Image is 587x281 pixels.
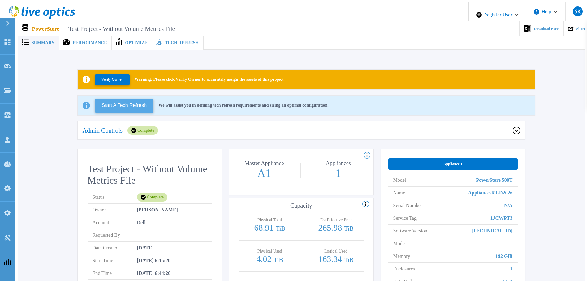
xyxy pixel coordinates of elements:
span: Requested By [93,229,137,241]
h2: Test Project - Without Volume Metrics File [88,163,212,186]
span: Model [393,174,406,186]
p: Warning: Please click Verify Owner to accurately assign the assets of this project. [135,77,285,82]
p: PowerStore [32,25,175,32]
div: Complete [127,126,158,135]
p: Physical Total [244,218,296,222]
p: 163.34 [308,255,363,264]
span: [DATE] 6:15:20 [137,254,171,267]
span: [DATE] [137,242,154,254]
p: We will assist you in defining tech refresh requirements and sizing an optimal configuration. [158,103,329,108]
span: Service Tag [393,212,417,224]
span: TiB [344,225,353,232]
div: , [2,2,585,265]
span: TiB [276,225,285,232]
span: N/A [504,199,513,212]
div: Complete [137,193,167,202]
p: 4.02 [242,255,297,264]
p: Physical Used [244,249,296,253]
span: Enclosures [393,263,415,275]
span: Owner [93,204,137,216]
span: TiB [274,256,283,263]
p: 68.91 [242,224,297,233]
p: Master Appliance [231,160,297,166]
span: Start Time [93,254,137,267]
span: End Time [93,267,137,279]
p: Appliances [305,160,371,166]
span: Serial Number [393,199,422,212]
span: [DATE] 6:44:20 [137,267,171,279]
span: [TECHNICAL_ID] [471,225,512,237]
span: Download Excel [534,27,559,31]
span: SK [575,9,581,14]
span: Share [576,27,585,31]
span: Software Version [393,225,427,237]
span: Test Project - Without Volume Metrics File [64,25,175,32]
p: 1 [304,168,373,179]
span: Optimize [125,41,148,45]
span: Appliance-RT-D2026 [468,187,513,199]
button: Verify Owner [95,74,130,85]
p: 265.98 [308,224,363,233]
button: Start A Tech Refresh [95,99,154,113]
span: Date Created [93,242,137,254]
span: Mode [393,237,405,250]
button: Help [526,2,565,21]
span: TiB [344,256,353,263]
span: Performance [73,41,107,45]
span: PowerStore 500T [476,174,512,186]
div: Register User [469,2,526,27]
span: Summary [32,41,54,45]
p: Est.Effective Free [310,218,362,222]
span: Status [93,191,137,203]
span: 1 [510,263,513,275]
span: Memory [393,250,410,262]
span: Appliance 1 [443,161,462,166]
span: Name [393,187,405,199]
span: 1JCWPT3 [490,212,513,224]
p: Logical Used [310,249,362,253]
span: Account [93,216,137,229]
span: [PERSON_NAME] [137,204,178,216]
p: A1 [230,168,299,179]
span: Tech Refresh [165,41,199,45]
p: Admin Controls [83,127,123,134]
span: Dell [137,216,146,229]
span: 192 GiB [495,250,513,262]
